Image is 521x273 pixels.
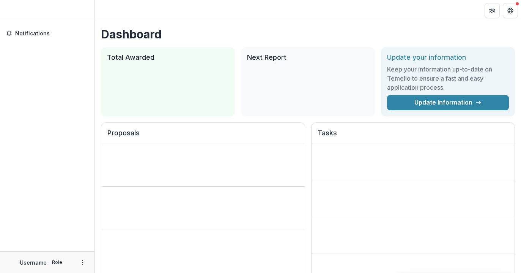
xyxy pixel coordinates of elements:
[485,3,500,18] button: Partners
[3,27,91,40] button: Notifications
[387,65,509,92] h3: Keep your information up-to-date on Temelio to ensure a fast and easy application process.
[503,3,518,18] button: Get Help
[78,258,87,267] button: More
[50,259,65,266] p: Role
[387,53,509,62] h2: Update your information
[247,53,369,62] h2: Next Report
[107,53,229,62] h2: Total Awarded
[107,129,299,143] h2: Proposals
[15,30,88,37] span: Notifications
[101,27,515,41] h1: Dashboard
[318,129,509,143] h2: Tasks
[387,95,509,110] a: Update Information
[20,259,47,267] p: Username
